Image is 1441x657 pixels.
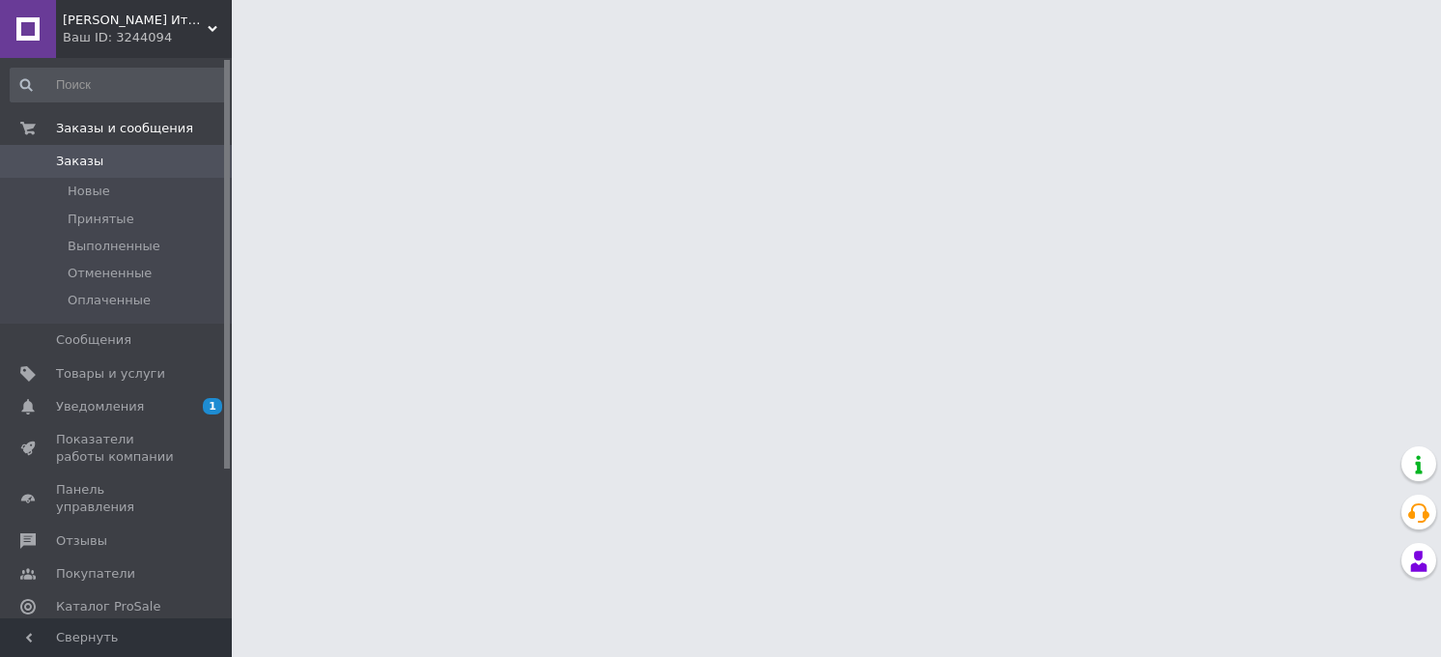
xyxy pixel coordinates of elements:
[56,532,107,550] span: Отзывы
[56,331,131,349] span: Сообщения
[68,292,151,309] span: Оплаченные
[10,68,227,102] input: Поиск
[56,431,179,466] span: Показатели работы компании
[68,238,160,255] span: Выполненные
[56,153,103,170] span: Заказы
[63,12,208,29] span: Магазин Итальянской Пряжи "Ника"
[56,598,160,615] span: Каталог ProSale
[68,265,152,282] span: Отмененные
[56,565,135,583] span: Покупатели
[56,365,165,383] span: Товары и услуги
[68,211,134,228] span: Принятые
[203,398,222,414] span: 1
[56,120,193,137] span: Заказы и сообщения
[56,398,144,415] span: Уведомления
[63,29,232,46] div: Ваш ID: 3244094
[56,481,179,516] span: Панель управления
[68,183,110,200] span: Новые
